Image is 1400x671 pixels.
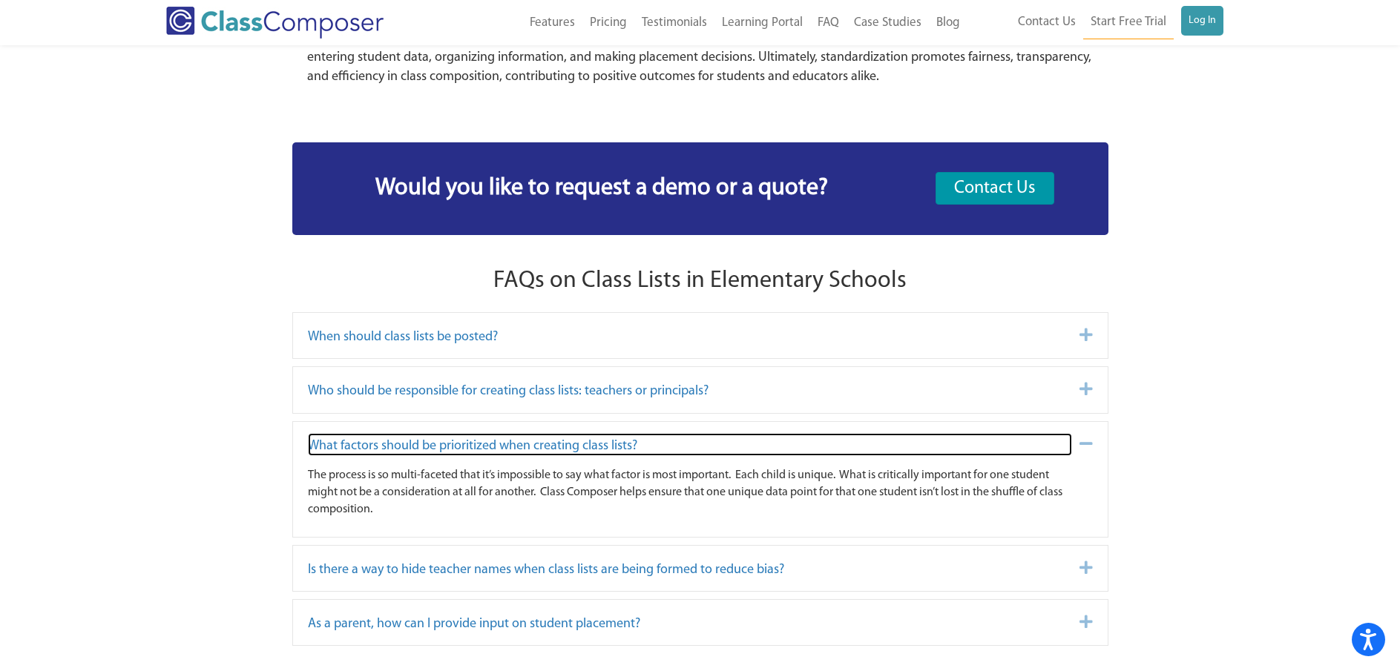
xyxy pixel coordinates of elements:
[967,6,1223,39] nav: Header Menu
[1181,6,1223,36] a: Log In
[1079,557,1093,578] i: Expand
[1079,378,1093,400] i: Expand
[929,7,967,39] a: Blog
[936,172,1054,205] a: Contact Us
[308,611,1072,634] a: As a parent, how can I provide input on student placement?
[444,7,967,39] nav: Header Menu
[166,7,384,39] img: Class Composer
[308,433,1072,456] a: What factors should be prioritized when creating class lists?
[1079,324,1093,346] i: Expand
[493,269,907,293] span: FAQs on Class Lists in Elementary Schools
[1079,433,1093,455] i: Collapse
[954,179,1036,197] span: Contact Us
[847,7,929,39] a: Case Studies
[1079,611,1093,632] i: Expand
[308,324,1072,347] a: When should class lists be posted?
[582,7,634,39] a: Pricing
[1083,6,1174,39] a: Start Free Trial
[308,469,1062,515] span: The process is so multi-faceted that it’s impossible to say what factor is most important. Each c...
[714,7,810,39] a: Learning Portal
[897,168,1094,208] div: Contact Us
[308,557,1072,580] a: Is there a way to hide teacher names when class lists are being formed to reduce bias?
[375,176,828,200] span: Would you like to request a demo or a quote?
[634,7,714,39] a: Testimonials
[308,378,1072,401] a: Who should be responsible for creating class lists: teachers or principals?
[522,7,582,39] a: Features
[810,7,847,39] a: FAQ
[1010,6,1083,39] a: Contact Us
